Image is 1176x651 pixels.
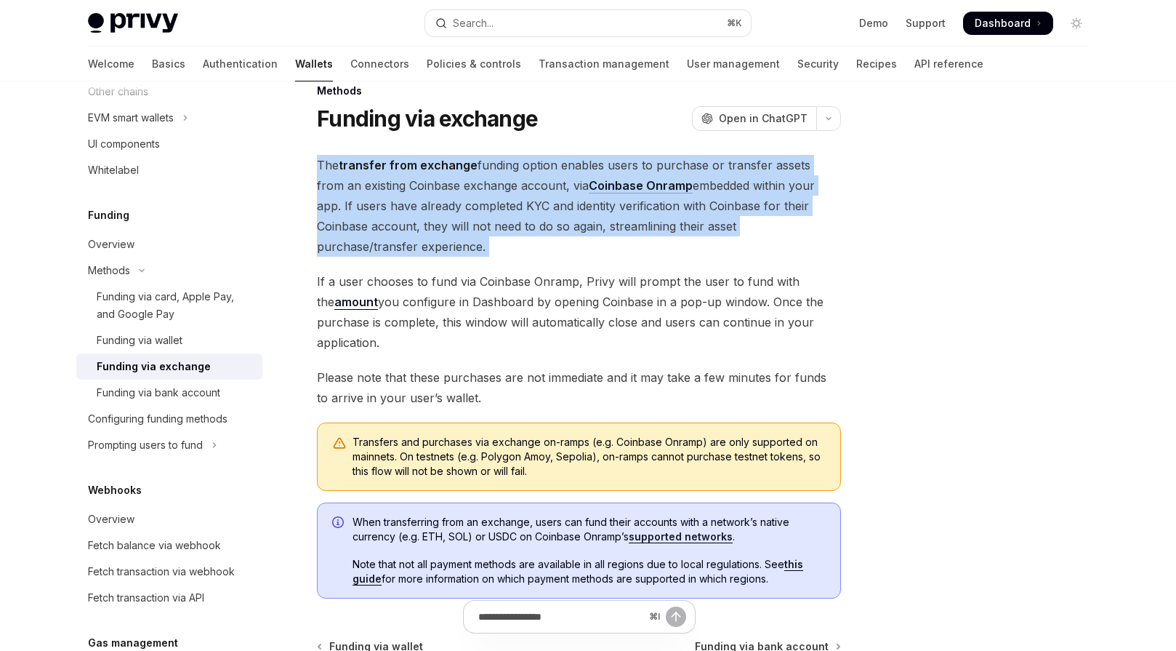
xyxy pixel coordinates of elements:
[353,435,826,479] span: Transfers and purchases via exchange on-ramps (e.g. Coinbase Onramp) are only supported on mainne...
[76,157,262,183] a: Whitelabel
[539,47,669,81] a: Transaction management
[332,436,347,451] svg: Warning
[295,47,333,81] a: Wallets
[76,131,262,157] a: UI components
[97,384,220,402] div: Funding via bank account
[88,207,129,224] h5: Funding
[76,506,262,532] a: Overview
[453,15,494,32] div: Search...
[76,354,262,380] a: Funding via exchange
[88,135,160,153] div: UI components
[478,601,643,633] input: Ask a question...
[88,13,178,33] img: light logo
[76,559,262,585] a: Fetch transaction via webhook
[76,257,262,284] button: Toggle Methods section
[76,585,262,611] a: Fetch transaction via API
[76,406,262,432] a: Configuring funding methods
[856,47,897,81] a: Recipes
[97,332,182,349] div: Funding via wallet
[88,109,174,127] div: EVM smart wallets
[906,16,946,31] a: Support
[317,105,538,132] h1: Funding via exchange
[88,482,142,499] h5: Webhooks
[76,380,262,406] a: Funding via bank account
[88,161,139,179] div: Whitelabel
[687,47,780,81] a: User management
[88,410,227,428] div: Configuring funding methods
[203,47,278,81] a: Authentication
[76,105,262,131] button: Toggle EVM smart wallets section
[332,516,347,531] svg: Info
[88,589,204,607] div: Fetch transaction via API
[317,84,841,98] div: Methods
[629,530,733,543] a: supported networks
[317,271,841,353] span: If a user chooses to fund via Coinbase Onramp, Privy will prompt the user to fund with the you co...
[334,295,378,310] a: amount
[914,47,983,81] a: API reference
[88,537,221,554] div: Fetch balance via webhook
[719,111,808,126] span: Open in ChatGPT
[88,436,203,454] div: Prompting users to fund
[76,532,262,559] a: Fetch balance via webhook
[97,288,254,323] div: Funding via card, Apple Pay, and Google Pay
[589,178,693,193] a: Coinbase Onramp
[317,155,841,257] span: The funding option enables users to purchase or transfer assets from an existing Coinbase exchang...
[425,10,751,36] button: Open search
[97,358,211,375] div: Funding via exchange
[1065,12,1088,35] button: Toggle dark mode
[859,16,888,31] a: Demo
[88,262,130,279] div: Methods
[427,47,521,81] a: Policies & controls
[692,106,816,131] button: Open in ChatGPT
[76,432,262,458] button: Toggle Prompting users to fund section
[797,47,839,81] a: Security
[353,557,826,586] span: Note that not all payment methods are available in all regions due to local regulations. See for ...
[88,236,134,253] div: Overview
[152,47,185,81] a: Basics
[353,515,826,544] span: When transferring from an exchange, users can fund their accounts with a network’s native currenc...
[353,558,803,586] a: this guide
[666,607,686,627] button: Send message
[317,367,841,408] span: Please note that these purchases are not immediate and it may take a few minutes for funds to arr...
[76,327,262,354] a: Funding via wallet
[350,47,409,81] a: Connectors
[88,47,134,81] a: Welcome
[76,231,262,257] a: Overview
[88,563,235,580] div: Fetch transaction via webhook
[727,17,742,29] span: ⌘ K
[88,511,134,528] div: Overview
[963,12,1053,35] a: Dashboard
[975,16,1031,31] span: Dashboard
[339,158,478,172] strong: transfer from exchange
[76,284,262,327] a: Funding via card, Apple Pay, and Google Pay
